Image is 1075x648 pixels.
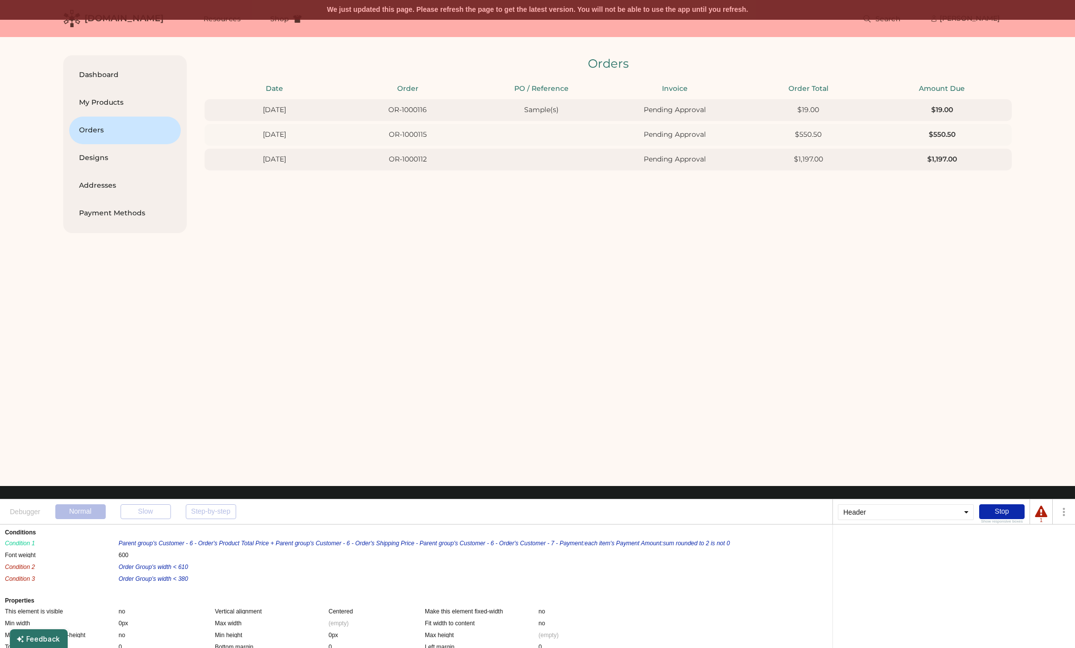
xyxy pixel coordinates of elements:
div: Order Group's width < 610 [119,563,188,571]
div: 0px [119,619,128,627]
div: 1 [1035,518,1047,523]
div: Make this element fixed-width [425,607,538,614]
div: Invoice [611,84,739,94]
div: Condition 2 [5,563,119,569]
div: no [538,607,545,615]
div: Orders [205,55,1012,72]
div: $19.00 [744,105,872,115]
div: no [538,619,545,627]
div: Designs [79,153,171,163]
div: Conditions [5,529,827,535]
div: Max width [215,619,329,626]
div: Sample(s) [478,105,605,115]
div: Order Total [744,84,872,94]
div: OR-1000115 [344,130,471,140]
div: [DATE] [210,130,338,140]
div: Condition 3 [5,575,119,581]
div: Order [344,84,471,94]
div: no [119,607,125,615]
div: Vertical alignment [215,607,329,614]
div: $550.50 [744,130,872,140]
div: (empty) [538,631,559,639]
div: OR-1000116 [344,105,471,115]
div: Parent group's Customer - 6 - Order's Product Total Price + Parent group's Customer - 6 - Order's... [119,539,730,547]
div: $550.50 [878,130,1006,140]
div: [DATE] [210,155,338,164]
div: $19.00 [878,105,1006,115]
div: Header [838,504,974,520]
div: Max height [425,631,538,638]
div: Dashboard [79,70,171,80]
div: Centered [329,607,353,615]
div: Amount Due [878,84,1006,94]
div: Show responsive boxes [979,520,1025,524]
div: Stop [979,504,1025,519]
span: Shop [270,15,289,22]
div: Addresses [79,181,171,191]
div: Min height [215,631,329,638]
div: Date [210,84,338,94]
div: [DATE] [210,105,338,115]
span: Search [875,15,901,22]
div: OR-1000112 [344,155,471,164]
div: Condition 1 [5,539,119,546]
div: 0px [329,631,338,639]
div: PO / Reference [478,84,605,94]
div: no [119,631,125,639]
div: $1,197.00 [744,155,872,164]
div: Fit width to content [425,619,538,626]
div: Font weight [5,551,119,558]
div: Make this element fixed-height [5,631,119,638]
div: 600 [119,551,128,559]
div: (empty) [329,619,349,627]
div: Properties [5,598,827,604]
div: Pending Approval [611,105,739,115]
div: Order Group's width < 380 [119,575,188,583]
div: Pending Approval [611,130,739,140]
div: My Products [79,98,171,108]
div: $1,197.00 [878,155,1006,164]
div: Payment Methods [79,208,171,218]
div: Orders [79,125,171,135]
div: Min width [5,619,119,626]
div: Pending Approval [611,155,739,164]
div: This element is visible [5,607,119,614]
